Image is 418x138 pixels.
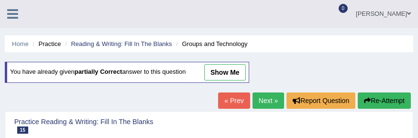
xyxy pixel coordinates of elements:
h2: Practice Reading & Writing: Fill In The Blanks [14,118,256,134]
span: 0 [339,4,348,13]
button: Report Question [286,92,355,109]
span: 15 [17,126,28,134]
a: Next » [253,92,284,109]
a: show me [204,64,246,80]
a: Home [12,40,29,47]
div: You have already given answer to this question [5,62,249,83]
li: Practice [30,39,61,48]
a: Reading & Writing: Fill In The Blanks [71,40,172,47]
a: « Prev [218,92,250,109]
li: Groups and Technology [174,39,247,48]
b: partially correct [75,69,122,76]
button: Re-Attempt [358,92,411,109]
